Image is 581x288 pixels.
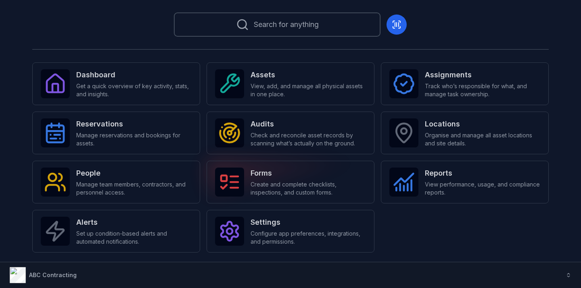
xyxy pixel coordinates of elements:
a: DashboardGet a quick overview of key activity, stats, and insights. [32,62,200,105]
strong: Reports [425,168,540,179]
button: Search for anything [174,13,380,36]
span: Search for anything [254,19,319,30]
strong: ABC Contracting [29,271,77,278]
span: Get a quick overview of key activity, stats, and insights. [76,82,192,98]
a: FormsCreate and complete checklists, inspections, and custom forms. [207,161,374,203]
span: Set up condition-based alerts and automated notifications. [76,230,192,246]
a: SettingsConfigure app preferences, integrations, and permissions. [207,210,374,253]
strong: Reservations [76,118,192,130]
strong: Assets [251,69,366,81]
span: Create and complete checklists, inspections, and custom forms. [251,180,366,197]
a: AssetsView, add, and manage all physical assets in one place. [207,62,374,105]
strong: Assignments [425,69,540,81]
span: View performance, usage, and compliance reports. [425,180,540,197]
span: Track who’s responsible for what, and manage task ownership. [425,82,540,98]
a: AlertsSet up condition-based alerts and automated notifications. [32,210,200,253]
strong: Locations [425,118,540,130]
span: Configure app preferences, integrations, and permissions. [251,230,366,246]
strong: Forms [251,168,366,179]
strong: Audits [251,118,366,130]
a: AuditsCheck and reconcile asset records by scanning what’s actually on the ground. [207,112,374,154]
a: PeopleManage team members, contractors, and personnel access. [32,161,200,203]
a: AssignmentsTrack who’s responsible for what, and manage task ownership. [381,62,549,105]
strong: Alerts [76,217,192,228]
strong: Settings [251,217,366,228]
span: View, add, and manage all physical assets in one place. [251,82,366,98]
span: Manage reservations and bookings for assets. [76,131,192,147]
span: Organise and manage all asset locations and site details. [425,131,540,147]
span: Manage team members, contractors, and personnel access. [76,180,192,197]
strong: Dashboard [76,69,192,81]
strong: People [76,168,192,179]
span: Check and reconcile asset records by scanning what’s actually on the ground. [251,131,366,147]
a: ReservationsManage reservations and bookings for assets. [32,112,200,154]
a: ReportsView performance, usage, and compliance reports. [381,161,549,203]
a: LocationsOrganise and manage all asset locations and site details. [381,112,549,154]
